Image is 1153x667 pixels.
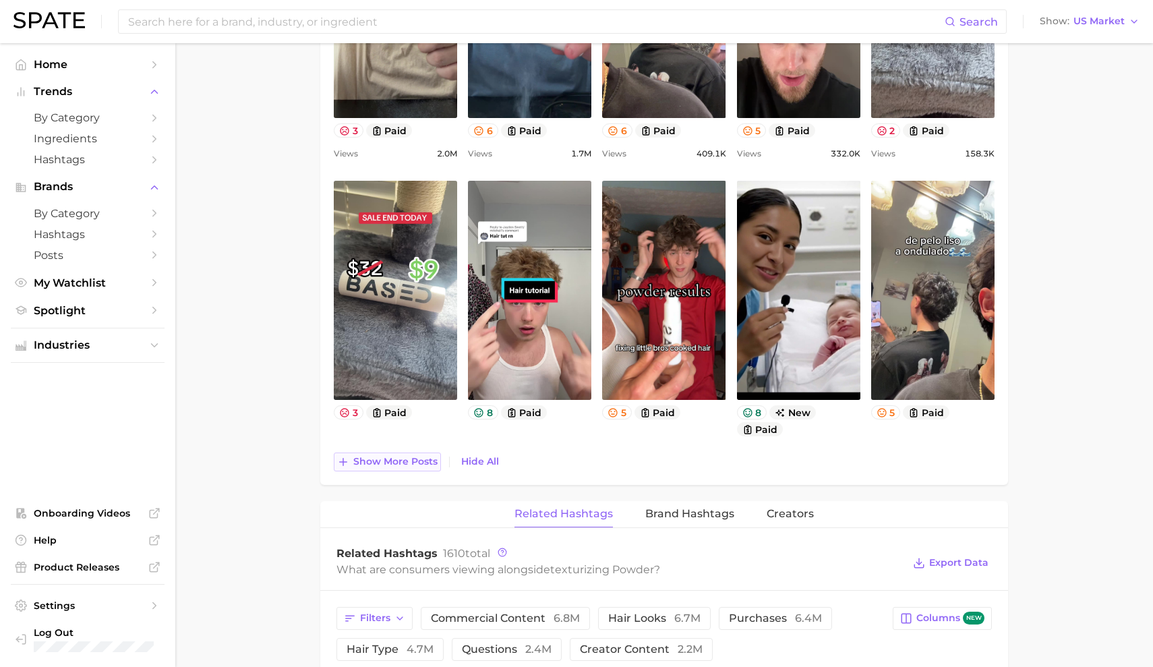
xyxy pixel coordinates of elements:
span: Views [602,146,626,162]
span: My Watchlist [34,277,142,289]
span: creator content [580,644,703,655]
button: paid [366,123,413,138]
button: Show more posts [334,453,441,471]
span: Product Releases [34,561,142,573]
span: texturizing powder [550,563,654,576]
button: paid [737,422,784,436]
button: ShowUS Market [1036,13,1143,30]
span: 2.4m [525,643,552,656]
button: 5 [737,123,767,138]
span: Creators [767,508,814,520]
button: 2 [871,123,901,138]
span: new [963,612,984,625]
span: 2.0m [437,146,457,162]
a: Log out. Currently logged in with e-mail abbyg@demertbrands.com. [11,622,165,656]
span: Hide All [461,456,499,467]
button: 3 [334,405,363,419]
button: Columnsnew [893,607,992,630]
button: Filters [336,607,413,630]
a: by Category [11,203,165,224]
span: new [769,405,816,419]
a: My Watchlist [11,272,165,293]
span: commercial content [431,613,580,624]
span: 332.0k [831,146,860,162]
span: total [443,547,490,560]
a: Posts [11,245,165,266]
span: Views [468,146,492,162]
span: questions [462,644,552,655]
span: US Market [1073,18,1125,25]
span: 6.4m [795,612,822,625]
span: by Category [34,111,142,124]
span: Related Hashtags [336,547,438,560]
button: Trends [11,82,165,102]
span: Ingredients [34,132,142,145]
button: paid [366,405,413,419]
a: Home [11,54,165,75]
span: Trends [34,86,142,98]
span: 2.2m [678,643,703,656]
span: purchases [729,613,822,624]
span: Settings [34,600,142,612]
span: Industries [34,339,142,351]
button: 8 [737,405,767,419]
button: paid [501,123,548,138]
span: Related Hashtags [514,508,613,520]
span: Views [871,146,895,162]
span: Home [34,58,142,71]
span: 158.3k [965,146,995,162]
a: Help [11,530,165,550]
span: Export Data [929,557,988,569]
a: Settings [11,596,165,616]
span: Brand Hashtags [645,508,734,520]
a: Product Releases [11,557,165,577]
button: 6 [468,123,498,138]
a: Hashtags [11,224,165,245]
button: 8 [468,405,498,419]
button: paid [903,123,949,138]
span: Show [1040,18,1069,25]
a: by Category [11,107,165,128]
span: Columns [916,612,984,625]
button: 5 [871,405,901,419]
button: Industries [11,335,165,355]
button: paid [769,123,815,138]
input: Search here for a brand, industry, or ingredient [127,10,945,33]
button: paid [501,405,548,419]
span: Log Out [34,627,154,639]
span: Views [334,146,358,162]
span: Search [959,16,998,28]
a: Onboarding Videos [11,503,165,523]
span: Brands [34,181,142,193]
span: 409.1k [697,146,726,162]
span: Hashtags [34,153,142,166]
span: Posts [34,249,142,262]
span: Onboarding Videos [34,507,142,519]
button: paid [903,405,949,419]
span: Views [737,146,761,162]
div: What are consumers viewing alongside ? [336,560,903,579]
button: Brands [11,177,165,197]
span: Filters [360,612,390,624]
span: 1610 [443,547,465,560]
button: 6 [602,123,632,138]
span: Spotlight [34,304,142,317]
span: by Category [34,207,142,220]
button: Export Data [910,554,992,573]
a: Ingredients [11,128,165,149]
a: Hashtags [11,149,165,170]
img: SPATE [13,12,85,28]
span: hair looks [608,613,701,624]
span: Help [34,534,142,546]
span: 6.8m [554,612,580,625]
button: 3 [334,123,363,138]
span: 4.7m [407,643,434,656]
span: Hashtags [34,228,142,241]
button: 5 [602,405,632,419]
span: 6.7m [674,612,701,625]
button: paid [634,405,681,419]
a: Spotlight [11,300,165,321]
span: Show more posts [353,456,438,467]
button: paid [635,123,682,138]
button: Hide All [458,453,502,471]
